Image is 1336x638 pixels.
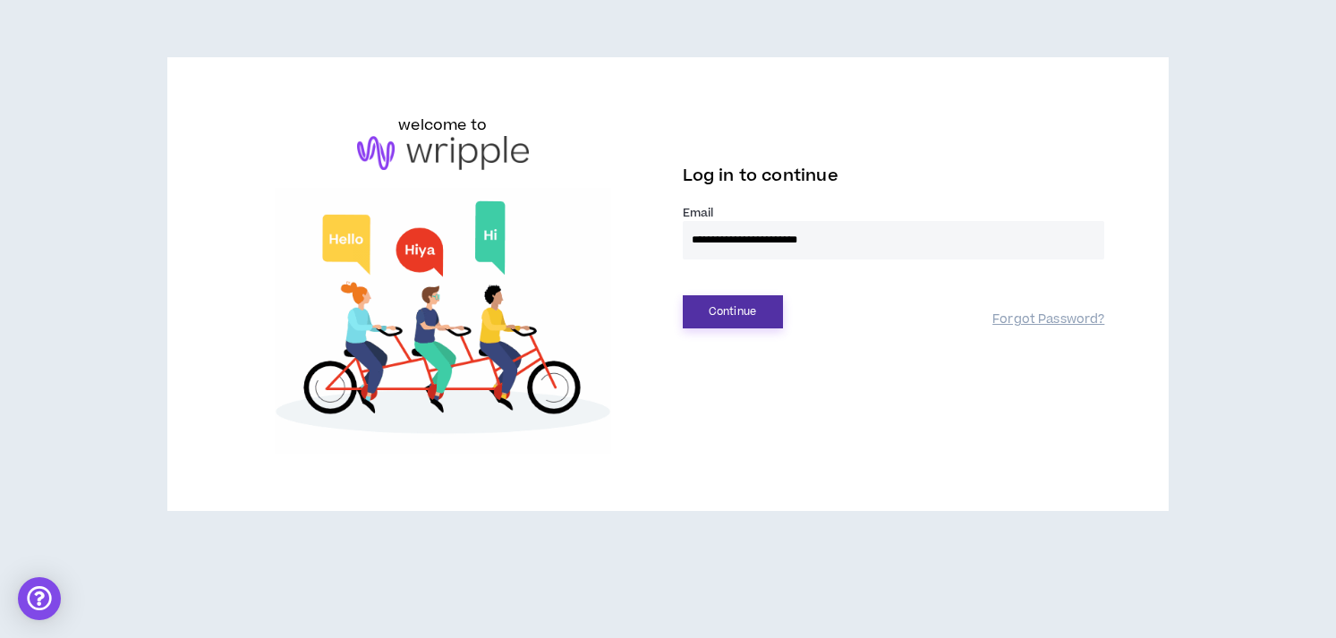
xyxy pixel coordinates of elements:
a: Forgot Password? [992,311,1104,328]
img: Welcome to Wripple [232,188,654,455]
span: Log in to continue [683,165,838,187]
h6: welcome to [398,115,487,136]
label: Email [683,205,1105,221]
div: Open Intercom Messenger [18,577,61,620]
button: Continue [683,295,783,328]
img: logo-brand.png [357,136,529,170]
